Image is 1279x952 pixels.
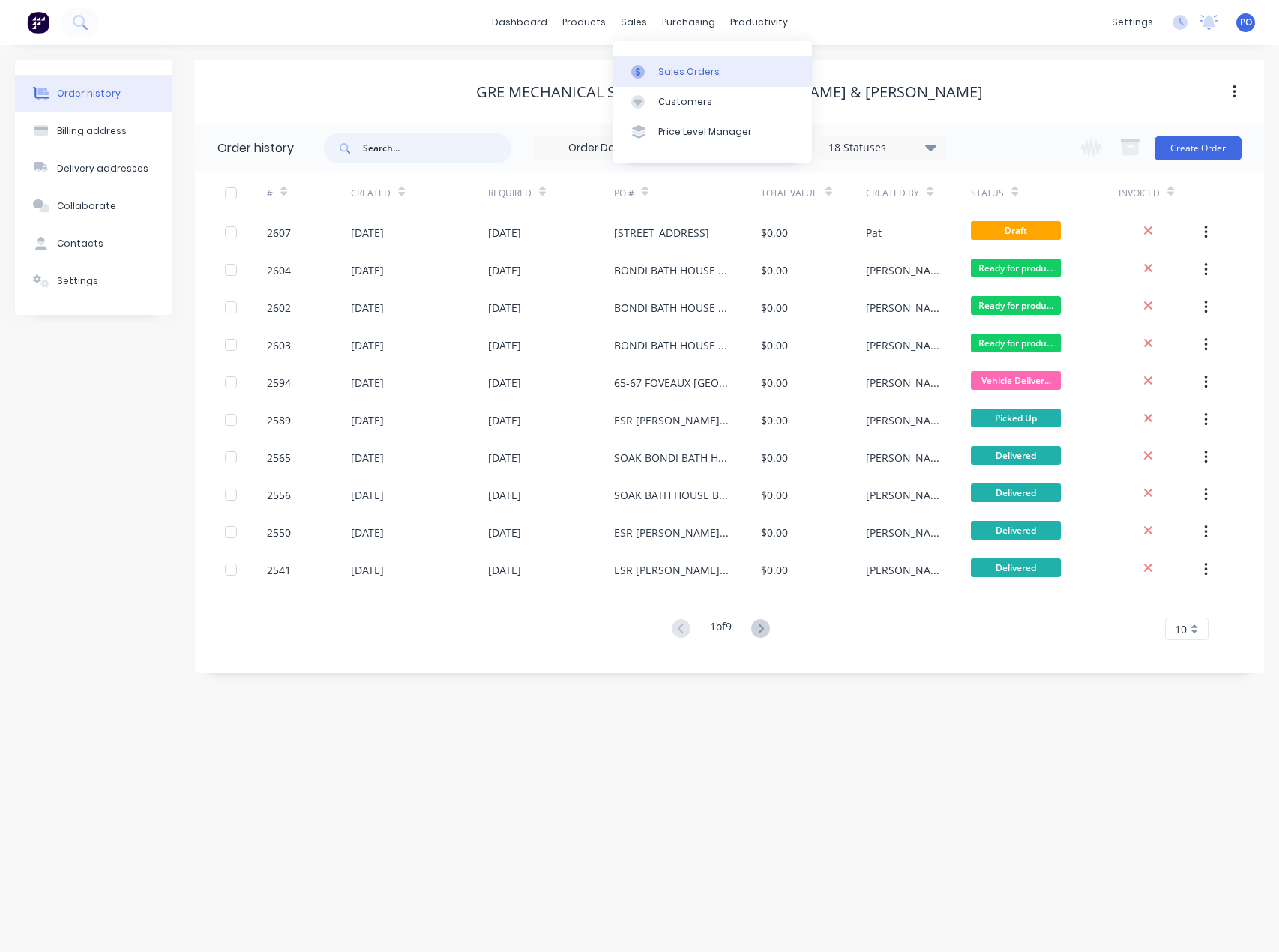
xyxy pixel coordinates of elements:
div: Billing address [57,124,127,138]
div: $0.00 [761,262,788,278]
div: BONDI BATH HOUSE DWG-30578-M100 REV-D RUN i [614,262,731,278]
div: Contacts [57,237,103,250]
div: PO # [614,187,634,200]
div: [DATE] [351,337,384,353]
div: Invoiced [1119,187,1160,200]
div: [DATE] [488,412,521,428]
div: [PERSON_NAME] [866,450,941,466]
span: Delivered [971,483,1061,502]
div: 2589 [267,412,291,428]
img: Factory [27,11,49,34]
div: 2602 [267,300,291,316]
div: productivity [723,11,795,34]
div: 2604 [267,262,291,278]
div: [DATE] [351,562,384,578]
span: Ready for produ... [971,296,1061,315]
div: products [555,11,613,34]
div: ESR [PERSON_NAME] ST SITE MEASURES [614,412,731,428]
a: Price Level Manager [613,117,812,147]
span: Ready for produ... [971,259,1061,277]
div: Customers [658,95,712,109]
button: Create Order [1155,136,1242,160]
div: 2565 [267,450,291,466]
div: $0.00 [761,525,788,540]
div: [DATE] [351,262,384,278]
div: 65-67 FOVEAUX [GEOGRAPHIC_DATA] SITE MEASURE KITCHEN EXH [614,375,731,391]
div: Status [971,187,1004,200]
button: Contacts [15,225,172,262]
div: $0.00 [761,412,788,428]
span: Vehicle Deliver... [971,371,1061,390]
span: Delivered [971,558,1061,577]
button: Delivery addresses [15,150,172,187]
input: Order Date [535,137,660,160]
div: Created [351,187,391,200]
div: Price Level Manager [658,125,752,139]
div: SOAK BATH HOUSE BONDI DRIP [PERSON_NAME] [614,487,731,503]
div: [DATE] [351,450,384,466]
div: [DATE] [351,375,384,391]
div: Delivery addresses [57,162,148,175]
a: Sales Orders [613,56,812,86]
div: Created [351,172,487,214]
div: Required [488,187,532,200]
div: 2594 [267,375,291,391]
div: 2607 [267,225,291,241]
div: [DATE] [351,525,384,540]
span: Delivered [971,446,1061,465]
div: [DATE] [488,225,521,241]
div: # [267,187,273,200]
div: BONDI BATH HOUSE DWG-30578-M100- REV D RUN B-RUN C [614,300,731,316]
div: Required [488,172,614,214]
div: [PERSON_NAME] [866,375,941,391]
div: [DATE] [488,525,521,540]
div: [DATE] [351,300,384,316]
div: [PERSON_NAME] [866,300,941,316]
div: Settings [57,274,98,288]
div: $0.00 [761,450,788,466]
button: Settings [15,262,172,300]
div: $0.00 [761,487,788,503]
div: Pat [866,225,882,241]
div: # [267,172,351,214]
span: Ready for produ... [971,334,1061,352]
div: [DATE] [488,337,521,353]
div: Created By [866,172,971,214]
button: Billing address [15,112,172,150]
div: 2541 [267,562,291,578]
div: settings [1104,11,1161,34]
div: sales [613,11,654,34]
button: Order history [15,75,172,112]
div: GRE Mechanical Services P/L t/a [PERSON_NAME] & [PERSON_NAME] [476,83,983,101]
span: Delivered [971,521,1061,540]
div: $0.00 [761,562,788,578]
div: [DATE] [488,450,521,466]
div: Collaborate [57,199,116,213]
div: SOAK BONDI BATH HOUSE DWG-M100 REV-D RUN B [614,450,731,466]
div: [DATE] [351,487,384,503]
div: 1 of 9 [710,618,732,640]
div: [DATE] [488,300,521,316]
div: Total Value [761,172,866,214]
div: [PERSON_NAME] [866,562,941,578]
div: [PERSON_NAME] [866,262,941,278]
div: [DATE] [488,375,521,391]
div: $0.00 [761,300,788,316]
div: $0.00 [761,337,788,353]
div: [PERSON_NAME] [866,412,941,428]
div: Created By [866,187,919,200]
div: [DATE] [488,562,521,578]
div: [PERSON_NAME] [866,525,941,540]
div: [DATE] [351,412,384,428]
div: Total Value [761,187,818,200]
div: ESR [PERSON_NAME] ST SITE MEASURES [614,525,731,540]
span: PO [1240,16,1252,29]
div: [PERSON_NAME] [866,487,941,503]
div: Invoiced [1119,172,1203,214]
div: [DATE] [488,262,521,278]
div: BONDI BATH HOUSE DWG-30578-M100 REV-D RUN D [614,337,731,353]
div: [DATE] [351,225,384,241]
div: ESR [PERSON_NAME] ST SITE MEASURES [614,562,731,578]
div: Order history [217,139,294,157]
a: dashboard [484,11,555,34]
